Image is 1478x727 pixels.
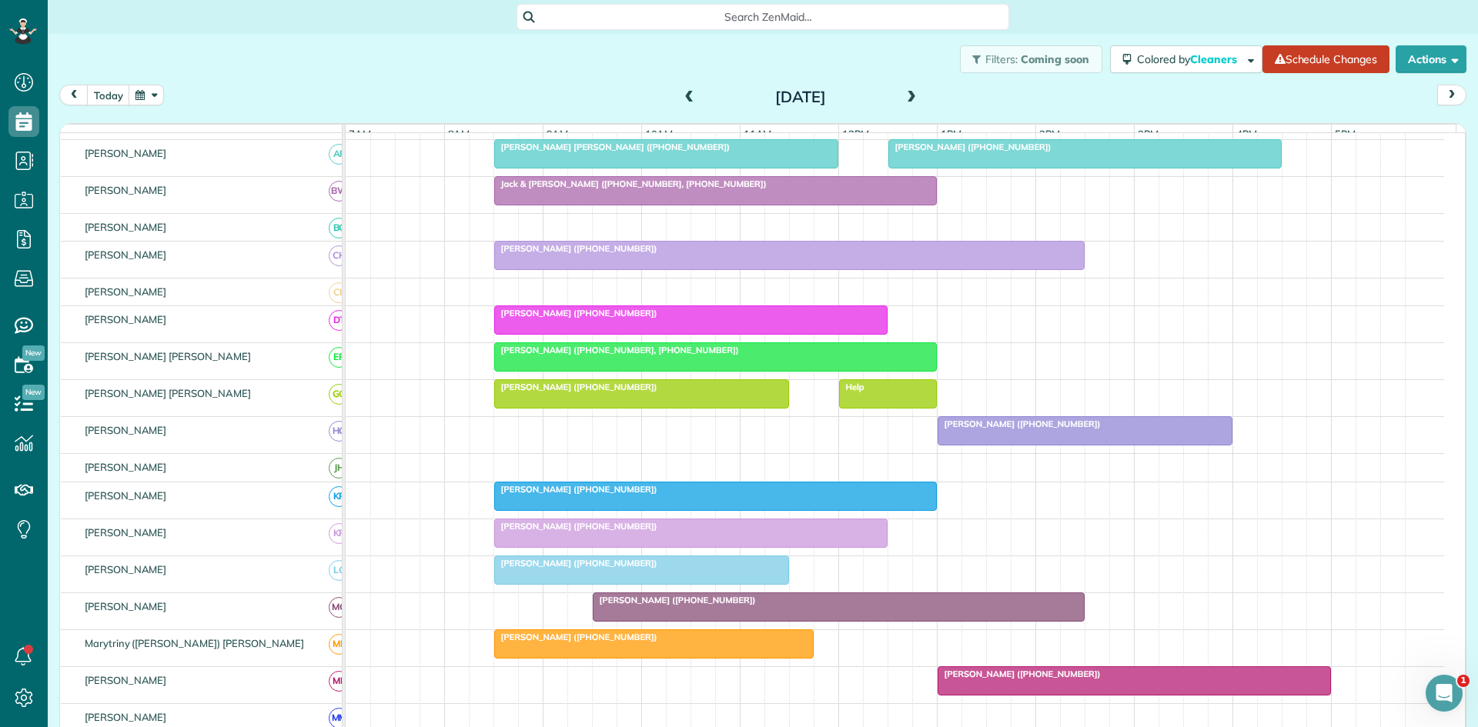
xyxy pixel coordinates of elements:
[493,632,658,642] span: [PERSON_NAME] ([PHONE_NUMBER])
[329,347,349,368] span: EP
[543,128,572,140] span: 9am
[329,421,349,442] span: HG
[493,521,658,532] span: [PERSON_NAME] ([PHONE_NUMBER])
[1457,675,1470,687] span: 1
[82,526,170,539] span: [PERSON_NAME]
[82,424,170,436] span: [PERSON_NAME]
[82,563,170,575] span: [PERSON_NAME]
[592,595,757,605] span: [PERSON_NAME] ([PHONE_NUMBER])
[346,128,374,140] span: 7am
[741,128,775,140] span: 11am
[493,345,740,355] span: [PERSON_NAME] ([PHONE_NUMBER], [PHONE_NUMBER])
[493,178,767,189] span: Jack & [PERSON_NAME] ([PHONE_NUMBER], [PHONE_NUMBER])
[445,128,473,140] span: 8am
[82,489,170,502] span: [PERSON_NAME]
[82,248,170,261] span: [PERSON_NAME]
[1137,52,1242,66] span: Colored by
[493,142,731,152] span: [PERSON_NAME] [PERSON_NAME] ([PHONE_NUMBER])
[1396,45,1466,73] button: Actions
[938,128,965,140] span: 1pm
[82,147,170,159] span: [PERSON_NAME]
[82,387,254,399] span: [PERSON_NAME] [PERSON_NAME]
[329,144,349,165] span: AF
[329,671,349,692] span: ML
[704,88,897,105] h2: [DATE]
[329,245,349,266] span: CH
[329,310,349,331] span: DT
[82,600,170,612] span: [PERSON_NAME]
[22,345,45,361] span: New
[1021,52,1090,66] span: Coming soon
[82,313,170,325] span: [PERSON_NAME]
[82,184,170,196] span: [PERSON_NAME]
[82,285,170,298] span: [PERSON_NAME]
[1262,45,1389,73] a: Schedule Changes
[493,558,658,569] span: [PERSON_NAME] ([PHONE_NUMBER])
[985,52,1018,66] span: Filters:
[87,85,130,105] button: today
[82,637,307,649] span: Marytriny ([PERSON_NAME]) [PERSON_NAME]
[329,597,349,618] span: MG
[937,669,1102,679] span: [PERSON_NAME] ([PHONE_NUMBER])
[1190,52,1239,66] span: Cleaners
[838,382,865,392] span: Help
[329,634,349,655] span: ME
[329,218,349,238] span: BC
[329,282,349,303] span: CL
[329,181,349,202] span: BW
[329,458,349,479] span: JH
[493,308,658,318] span: [PERSON_NAME] ([PHONE_NUMBER])
[329,384,349,405] span: GG
[82,461,170,473] span: [PERSON_NAME]
[1426,675,1463,712] iframe: Intercom live chat
[493,382,658,392] span: [PERSON_NAME] ([PHONE_NUMBER])
[493,243,658,254] span: [PERSON_NAME] ([PHONE_NUMBER])
[1036,128,1063,140] span: 2pm
[1332,128,1359,140] span: 5pm
[329,486,349,507] span: KR
[22,385,45,400] span: New
[888,142,1052,152] span: [PERSON_NAME] ([PHONE_NUMBER])
[1233,128,1260,140] span: 4pm
[937,419,1102,429] span: [PERSON_NAME] ([PHONE_NUMBER])
[329,523,349,544] span: KR
[493,484,658,495] span: [PERSON_NAME] ([PHONE_NUMBER])
[839,128,872,140] span: 12pm
[82,674,170,686] span: [PERSON_NAME]
[1437,85,1466,105] button: next
[59,85,89,105] button: prev
[82,711,170,723] span: [PERSON_NAME]
[642,128,677,140] span: 10am
[82,350,254,362] span: [PERSON_NAME] [PERSON_NAME]
[1135,128,1162,140] span: 3pm
[1110,45,1262,73] button: Colored byCleaners
[329,560,349,581] span: LC
[82,221,170,233] span: [PERSON_NAME]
